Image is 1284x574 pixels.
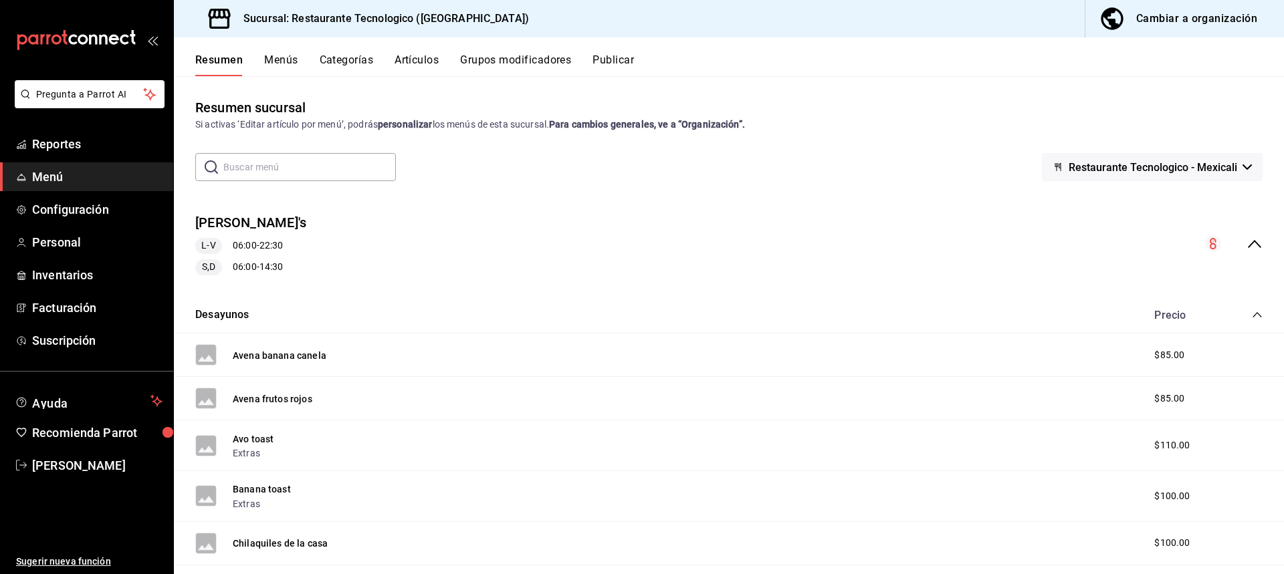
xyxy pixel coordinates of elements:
a: Pregunta a Parrot AI [9,97,165,111]
span: $85.00 [1154,392,1184,406]
span: Facturación [32,299,163,317]
button: Extras [233,497,260,511]
button: Categorías [320,53,374,76]
span: Ayuda [32,393,145,409]
button: Restaurante Tecnologico - Mexicali [1042,153,1263,181]
button: collapse-category-row [1252,309,1263,320]
span: $85.00 [1154,348,1184,362]
span: Recomienda Parrot [32,424,163,442]
span: [PERSON_NAME] [32,456,163,474]
button: [PERSON_NAME]'s [195,213,306,233]
button: Artículos [395,53,439,76]
span: Suscripción [32,331,163,349]
span: Pregunta a Parrot AI [36,88,144,102]
div: 06:00 - 14:30 [195,259,306,275]
button: Resumen [195,53,243,76]
button: Publicar [593,53,634,76]
button: Pregunta a Parrot AI [15,80,165,108]
button: Extras [233,446,260,460]
span: S,D [197,260,221,274]
button: Avena banana canela [233,349,326,362]
div: 06:00 - 22:30 [195,238,306,254]
span: Personal [32,233,163,251]
span: Configuración [32,200,163,219]
span: Reportes [32,135,163,153]
div: collapse-menu-row [174,202,1284,286]
strong: personalizar [378,119,433,130]
span: $100.00 [1154,489,1190,503]
span: L-V [196,239,221,253]
button: Desayunos [195,307,249,323]
span: Inventarios [32,266,163,284]
input: Buscar menú [223,154,396,180]
button: Banana toast [233,482,291,496]
div: Cambiar a organización [1136,9,1257,28]
span: $100.00 [1154,536,1190,550]
span: Sugerir nueva función [16,555,163,569]
div: Si activas ‘Editar artículo por menú’, podrás los menús de esta sucursal. [195,118,1263,132]
div: Precio [1141,309,1226,321]
div: navigation tabs [195,53,1284,76]
strong: Para cambios generales, ve a “Organización”. [549,119,745,130]
button: Grupos modificadores [460,53,571,76]
span: $110.00 [1154,438,1190,452]
span: Restaurante Tecnologico - Mexicali [1069,161,1237,174]
button: Avena frutos rojos [233,392,312,406]
button: open_drawer_menu [147,35,158,45]
button: Menús [264,53,298,76]
button: Avo toast [233,432,274,446]
div: Resumen sucursal [195,98,306,118]
span: Menú [32,168,163,186]
button: Chilaquiles de la casa [233,537,328,550]
h3: Sucursal: Restaurante Tecnologico ([GEOGRAPHIC_DATA]) [233,11,529,27]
